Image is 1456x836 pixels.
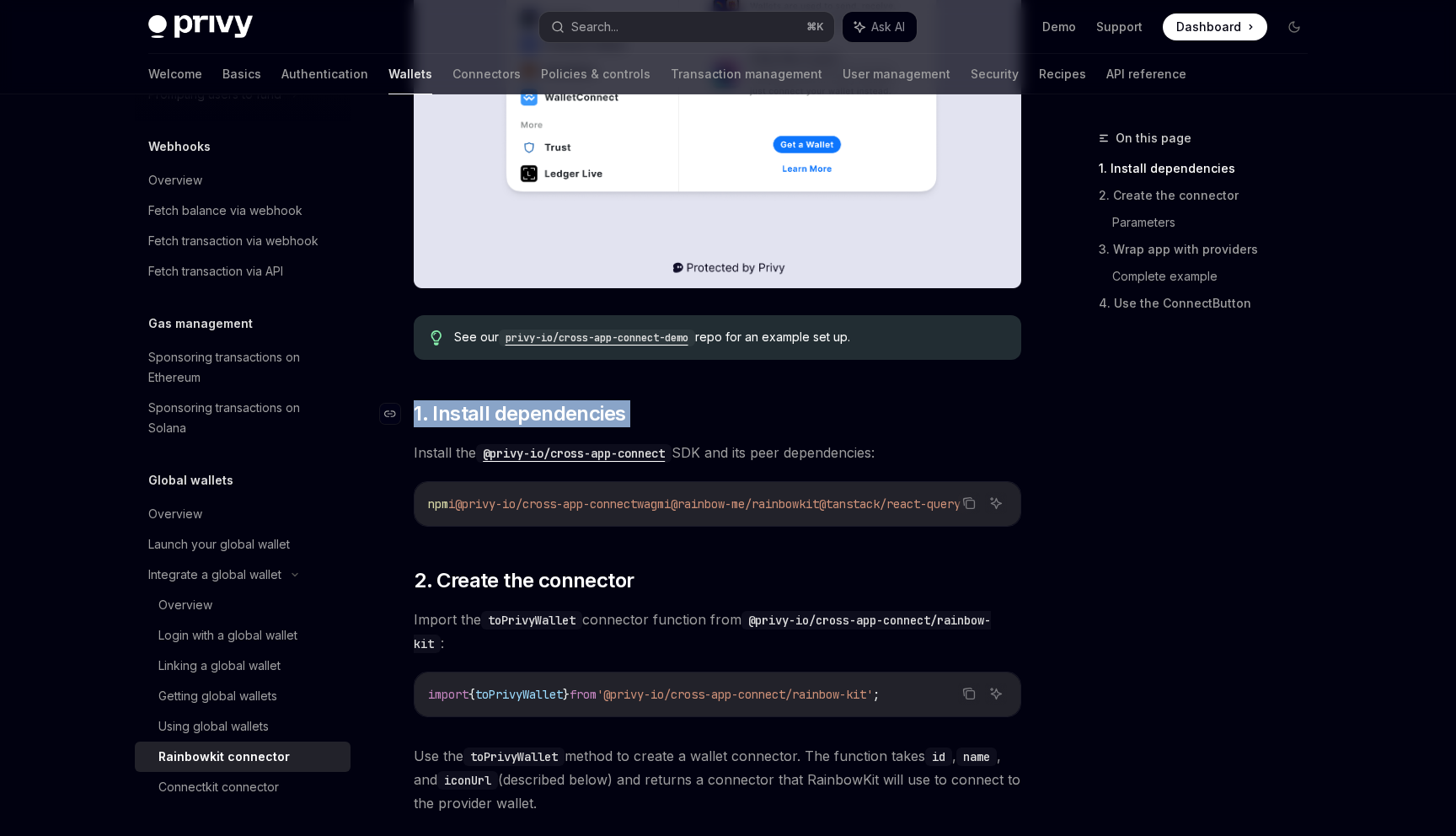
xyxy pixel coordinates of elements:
code: id [925,748,952,766]
a: Launch your global wallet [135,529,351,560]
code: privy-io/cross-app-connect-demo [499,330,695,346]
span: { [468,687,475,702]
div: Sponsoring transactions on Solana [148,398,340,438]
code: toPrivyWallet [463,748,565,766]
a: Transaction management [671,54,822,94]
a: Overview [135,499,351,529]
a: Sponsoring transactions on Solana [135,393,351,443]
span: On this page [1116,128,1191,148]
a: 1. Install dependencies [1099,155,1321,182]
div: Integrate a global wallet [148,565,281,585]
a: @privy-io/cross-app-connect [476,444,672,461]
div: Overview [148,170,202,190]
a: Fetch transaction via webhook [135,226,351,256]
div: Search... [571,17,618,37]
div: Overview [148,504,202,524]
button: Ask AI [985,683,1007,705]
button: Ask AI [985,492,1007,514]
code: toPrivyWallet [481,611,582,630]
a: Welcome [148,54,202,94]
span: } [563,687,570,702]
a: Getting global wallets [135,681,351,711]
a: Rainbowkit connector [135,742,351,772]
span: from [570,687,597,702]
a: Wallets [388,54,432,94]
code: iconUrl [437,771,498,790]
a: Dashboard [1163,13,1267,40]
a: Connectors [452,54,521,94]
div: Fetch balance via webhook [148,201,302,221]
a: Using global wallets [135,711,351,742]
h5: Gas management [148,313,253,334]
svg: Tip [431,330,442,346]
div: Connectkit connector [158,777,279,797]
a: Overview [135,590,351,620]
a: API reference [1106,54,1186,94]
a: Parameters [1112,209,1321,236]
div: Launch your global wallet [148,534,290,555]
a: Fetch transaction via API [135,256,351,287]
div: Using global wallets [158,716,269,737]
div: Fetch transaction via webhook [148,231,318,251]
h5: Webhooks [148,137,211,157]
div: Linking a global wallet [158,656,281,676]
div: Fetch transaction via API [148,261,283,281]
span: @rainbow-me/rainbowkit [671,496,819,512]
div: Getting global wallets [158,686,277,706]
a: Fetch balance via webhook [135,196,351,226]
span: ⌘ K [806,20,824,34]
a: Complete example [1112,263,1321,290]
a: Linking a global wallet [135,651,351,681]
code: name [956,748,997,766]
a: 3. Wrap app with providers [1099,236,1321,263]
div: Rainbowkit connector [158,747,290,767]
div: Login with a global wallet [158,625,297,646]
a: Demo [1042,19,1076,35]
a: Authentication [281,54,368,94]
a: Navigate to header [380,400,414,427]
button: Copy the contents from the code block [958,683,980,705]
a: Connectkit connector [135,772,351,802]
code: @privy-io/cross-app-connect/rainbow-kit [414,611,991,653]
a: Basics [222,54,261,94]
span: Install the SDK and its peer dependencies: [414,441,1021,464]
a: Sponsoring transactions on Ethereum [135,342,351,393]
span: Import the connector function from : [414,608,1021,655]
button: Search...⌘K [539,12,834,42]
a: Login with a global wallet [135,620,351,651]
a: privy-io/cross-app-connect-demo [499,330,695,344]
a: User management [843,54,950,94]
img: dark logo [148,15,253,39]
h5: Global wallets [148,470,233,490]
span: Ask AI [871,19,905,35]
button: Ask AI [843,12,917,42]
span: Use the method to create a wallet connector. The function takes , , and (described below) and ret... [414,744,1021,815]
a: Support [1096,19,1143,35]
div: Overview [158,595,212,615]
span: @privy-io/cross-app-connect [455,496,637,512]
span: ; [873,687,880,702]
button: Toggle dark mode [1281,13,1308,40]
a: Security [971,54,1019,94]
span: 2. Create the connector [414,567,634,594]
span: import [428,687,468,702]
span: i [448,496,455,512]
span: @tanstack/react-query [819,496,961,512]
span: wagmi [637,496,671,512]
a: Recipes [1039,54,1086,94]
button: Copy the contents from the code block [958,492,980,514]
span: npm [428,496,448,512]
span: '@privy-io/cross-app-connect/rainbow-kit' [597,687,873,702]
div: Sponsoring transactions on Ethereum [148,347,340,388]
a: Policies & controls [541,54,650,94]
code: @privy-io/cross-app-connect [476,444,672,463]
a: Overview [135,165,351,196]
a: 4. Use the ConnectButton [1099,290,1321,317]
span: 1. Install dependencies [414,400,625,427]
span: Dashboard [1176,19,1241,35]
span: See our repo for an example set up. [454,329,1004,346]
span: toPrivyWallet [475,687,563,702]
a: 2. Create the connector [1099,182,1321,209]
